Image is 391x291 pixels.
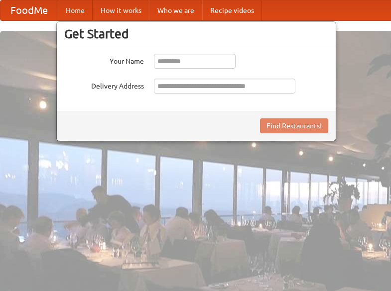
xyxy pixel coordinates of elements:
[260,118,328,133] button: Find Restaurants!
[202,0,262,20] a: Recipe videos
[64,79,144,91] label: Delivery Address
[93,0,149,20] a: How it works
[149,0,202,20] a: Who we are
[58,0,93,20] a: Home
[64,26,328,41] h3: Get Started
[64,54,144,66] label: Your Name
[0,0,58,20] a: FoodMe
